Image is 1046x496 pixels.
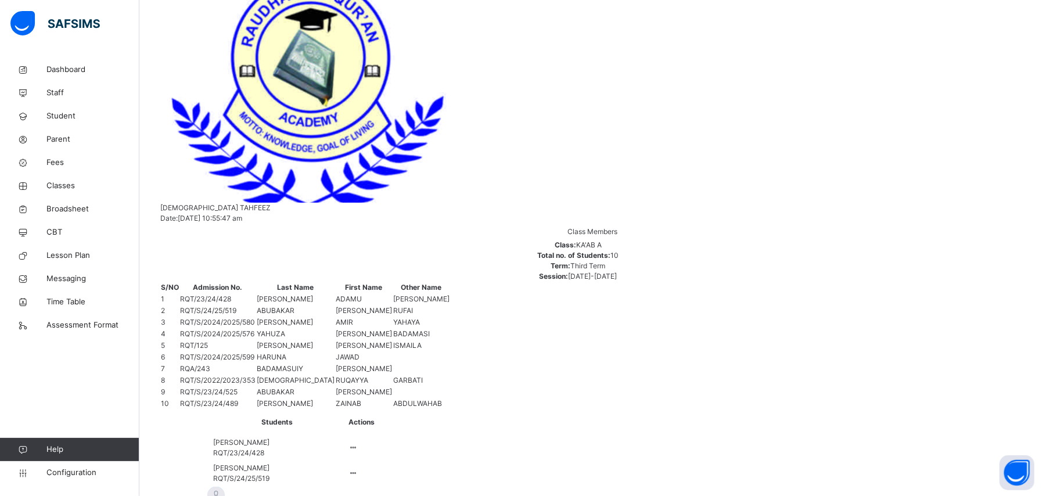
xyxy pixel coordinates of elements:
span: 10 [611,251,619,260]
th: Last Name [256,282,335,293]
td: [PERSON_NAME] [256,293,335,305]
td: ISMAILA [393,340,450,351]
span: Messaging [46,273,139,285]
span: [DATE]-[DATE] [569,272,617,281]
span: Staff [46,87,139,99]
td: [PERSON_NAME] [335,305,393,317]
span: Broadsheet [46,203,139,215]
span: Student [46,110,139,122]
td: [PERSON_NAME] [393,293,450,305]
td: RQT/S/2024/2025/580 [179,317,256,328]
span: Time Table [46,296,139,308]
th: S/NO [160,282,179,293]
td: BADAMASI [393,328,450,340]
span: Help [46,444,139,455]
td: ZAINAB [335,398,393,409]
td: [PERSON_NAME] [256,398,335,409]
th: Students [207,409,348,435]
td: 10 [160,398,179,409]
td: RQT/S/2022/2023/353 [179,375,256,386]
span: CBT [46,227,139,238]
td: [PERSON_NAME] [335,328,393,340]
td: 1 [160,293,179,305]
td: ADAMU [335,293,393,305]
td: [PERSON_NAME] [256,340,335,351]
td: YAHUZA [256,328,335,340]
span: Term: [551,261,571,270]
td: JAWAD [335,351,393,363]
td: RQT/S/23/24/489 [179,398,256,409]
span: Session: [540,272,569,281]
span: Fees [46,157,139,168]
th: First Name [335,282,393,293]
span: RQT/S/24/25/519 [213,474,269,483]
td: BADAMASUIY [256,363,335,375]
td: YAHAYA [393,317,450,328]
span: Configuration [46,467,139,479]
td: RQT/S/23/24/525 [179,386,256,398]
span: Class: [555,240,576,249]
td: HARUNA [256,351,335,363]
td: 7 [160,363,179,375]
span: [PERSON_NAME] [213,437,347,448]
span: Date: [160,214,178,222]
td: [PERSON_NAME] [335,340,393,351]
td: [PERSON_NAME] [335,386,393,398]
span: Assessment Format [46,319,139,331]
td: 3 [160,317,179,328]
td: RQA/243 [179,363,256,375]
td: GARBATI [393,375,450,386]
span: Lesson Plan [46,250,139,261]
td: ABUBAKAR [256,386,335,398]
td: RQT/S/2024/2025/576 [179,328,256,340]
span: RQT/23/24/428 [213,448,264,457]
span: Classes [46,180,139,192]
img: safsims [10,11,100,35]
span: [DEMOGRAPHIC_DATA] TAHFEEZ [160,203,271,212]
span: Parent [46,134,139,145]
span: Class Members [568,227,618,236]
td: RQT/S/2024/2025/599 [179,351,256,363]
span: [DATE] 10:55:47 am [178,214,242,222]
td: 5 [160,340,179,351]
td: AMIR [335,317,393,328]
td: RQT/S/24/25/519 [179,305,256,317]
span: [PERSON_NAME] [213,463,347,473]
td: 9 [160,386,179,398]
span: Total no. of Students: [538,251,611,260]
button: Open asap [1000,455,1034,490]
th: Other Name [393,282,450,293]
span: Dashboard [46,64,139,76]
td: ABDULWAHAB [393,398,450,409]
span: KA'AB A [576,240,602,249]
td: RQT/125 [179,340,256,351]
th: Admission No. [179,282,256,293]
td: [DEMOGRAPHIC_DATA] [256,375,335,386]
th: Actions [348,409,375,435]
td: RUQAYYA [335,375,393,386]
td: RQT/23/24/428 [179,293,256,305]
td: [PERSON_NAME] [335,363,393,375]
td: 4 [160,328,179,340]
td: RUFAI [393,305,450,317]
td: 2 [160,305,179,317]
td: [PERSON_NAME] [256,317,335,328]
td: 8 [160,375,179,386]
td: ABUBAKAR [256,305,335,317]
td: 6 [160,351,179,363]
span: Third Term [571,261,606,270]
